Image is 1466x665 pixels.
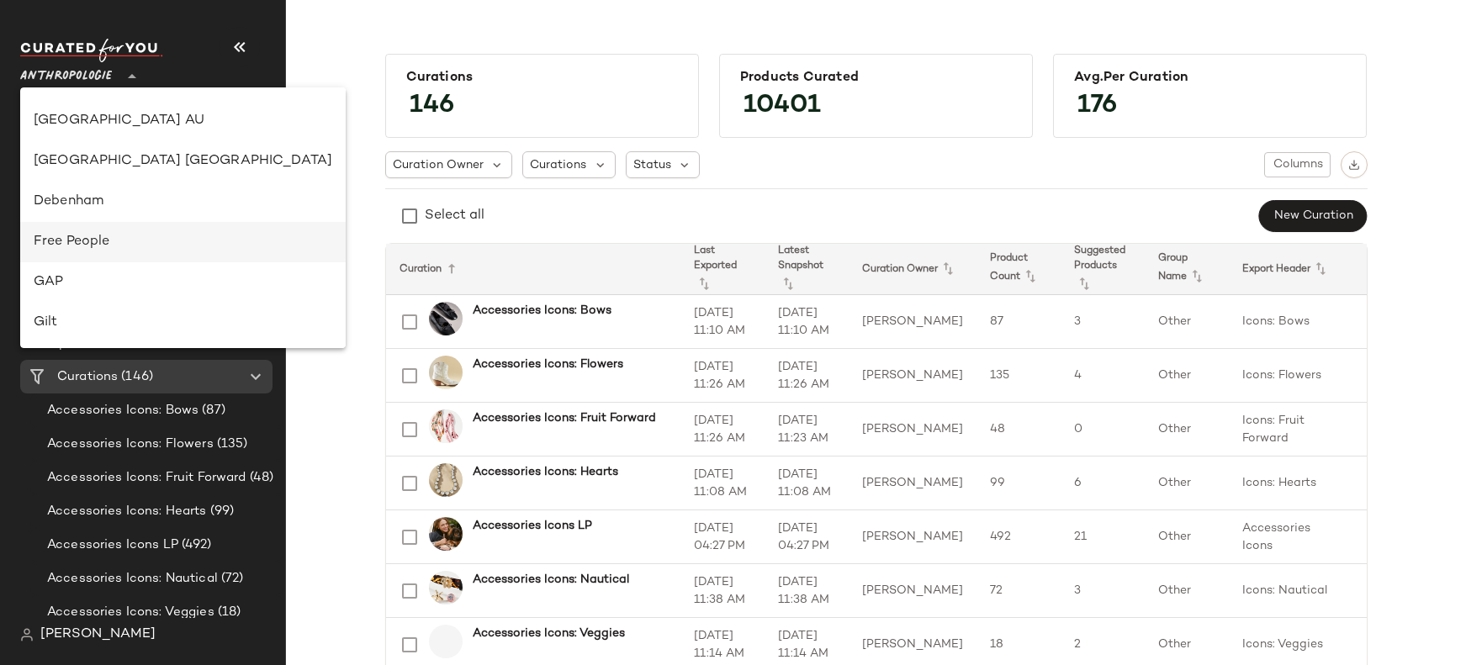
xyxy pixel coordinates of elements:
[1145,564,1229,618] td: Other
[1145,457,1229,510] td: Other
[1145,295,1229,349] td: Other
[178,536,212,555] span: (492)
[473,625,625,642] b: Accessories Icons: Veggies
[1229,244,1357,295] th: Export Header
[680,457,765,510] td: [DATE] 11:08 AM
[680,295,765,349] td: [DATE] 11:10 AM
[1061,349,1145,403] td: 4
[57,367,118,387] span: Curations
[1061,76,1134,136] span: 176
[1145,403,1229,457] td: Other
[40,625,156,645] span: [PERSON_NAME]
[473,463,618,481] b: Accessories Icons: Hearts
[765,564,849,618] td: [DATE] 11:38 AM
[1145,244,1229,295] th: Group Name
[765,510,849,564] td: [DATE] 04:27 PM
[849,510,976,564] td: [PERSON_NAME]
[765,403,849,457] td: [DATE] 11:23 AM
[1061,564,1145,618] td: 3
[1229,564,1357,618] td: Icons: Nautical
[218,569,244,588] span: (72)
[633,156,671,174] span: Status
[849,349,976,403] td: [PERSON_NAME]
[740,70,1012,86] div: Products Curated
[214,435,248,454] span: (135)
[976,295,1061,349] td: 87
[849,457,976,510] td: [PERSON_NAME]
[976,564,1061,618] td: 72
[680,349,765,403] td: [DATE] 11:26 AM
[47,401,198,420] span: Accessories Icons: Bows
[473,571,629,588] b: Accessories Icons: Nautical
[976,244,1061,295] th: Product Count
[47,569,218,588] span: Accessories Icons: Nautical
[849,564,976,618] td: [PERSON_NAME]
[1264,152,1330,177] button: Columns
[406,70,678,86] div: Curations
[34,192,332,212] div: Debenham
[976,349,1061,403] td: 135
[849,403,976,457] td: [PERSON_NAME]
[1273,209,1352,223] span: New Curation
[118,367,153,387] span: (146)
[1258,200,1367,232] button: New Curation
[976,457,1061,510] td: 99
[976,403,1061,457] td: 48
[473,517,592,535] b: Accessories Icons LP
[34,272,332,293] div: GAP
[1229,349,1357,403] td: Icons: Flowers
[849,244,976,295] th: Curation Owner
[765,349,849,403] td: [DATE] 11:26 AM
[680,244,765,295] th: Last Exported
[765,295,849,349] td: [DATE] 11:10 AM
[680,510,765,564] td: [DATE] 04:27 PM
[473,356,623,373] b: Accessories Icons: Flowers
[1229,510,1357,564] td: Accessories Icons
[246,468,274,488] span: (48)
[473,302,611,319] b: Accessories Icons: Bows
[1348,159,1360,171] img: svg%3e
[727,76,838,136] span: 10401
[1074,70,1346,86] div: Avg.per Curation
[1229,295,1357,349] td: Icons: Bows
[1145,349,1229,403] td: Other
[976,510,1061,564] td: 492
[47,603,214,622] span: Accessories Icons: Veggies
[1061,295,1145,349] td: 3
[47,468,246,488] span: Accessories Icons: Fruit Forward
[47,435,214,454] span: Accessories Icons: Flowers
[765,457,849,510] td: [DATE] 11:08 AM
[20,87,346,348] div: undefined-list
[1145,510,1229,564] td: Other
[20,628,34,641] img: svg%3e
[680,403,765,457] td: [DATE] 11:26 AM
[47,536,178,555] span: Accessories Icons LP
[1229,403,1357,457] td: Icons: Fruit Forward
[680,564,765,618] td: [DATE] 11:38 AM
[393,156,484,174] span: Curation Owner
[20,57,112,87] span: Anthropologie
[34,313,332,333] div: Gilt
[849,295,976,349] td: [PERSON_NAME]
[214,603,241,622] span: (18)
[34,151,332,172] div: [GEOGRAPHIC_DATA] [GEOGRAPHIC_DATA]
[425,206,484,226] div: Select all
[765,244,849,295] th: Latest Snapshot
[34,111,332,131] div: [GEOGRAPHIC_DATA] AU
[207,502,235,521] span: (99)
[47,502,207,521] span: Accessories Icons: Hearts
[393,76,471,136] span: 146
[530,156,586,174] span: Curations
[1229,457,1357,510] td: Icons: Hearts
[34,232,332,252] div: Free People
[1061,403,1145,457] td: 0
[1272,158,1322,172] span: Columns
[1061,244,1145,295] th: Suggested Products
[386,244,680,295] th: Curation
[473,409,656,427] b: Accessories Icons: Fruit Forward
[1061,457,1145,510] td: 6
[20,39,163,62] img: cfy_white_logo.C9jOOHJF.svg
[198,401,225,420] span: (87)
[1061,510,1145,564] td: 21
